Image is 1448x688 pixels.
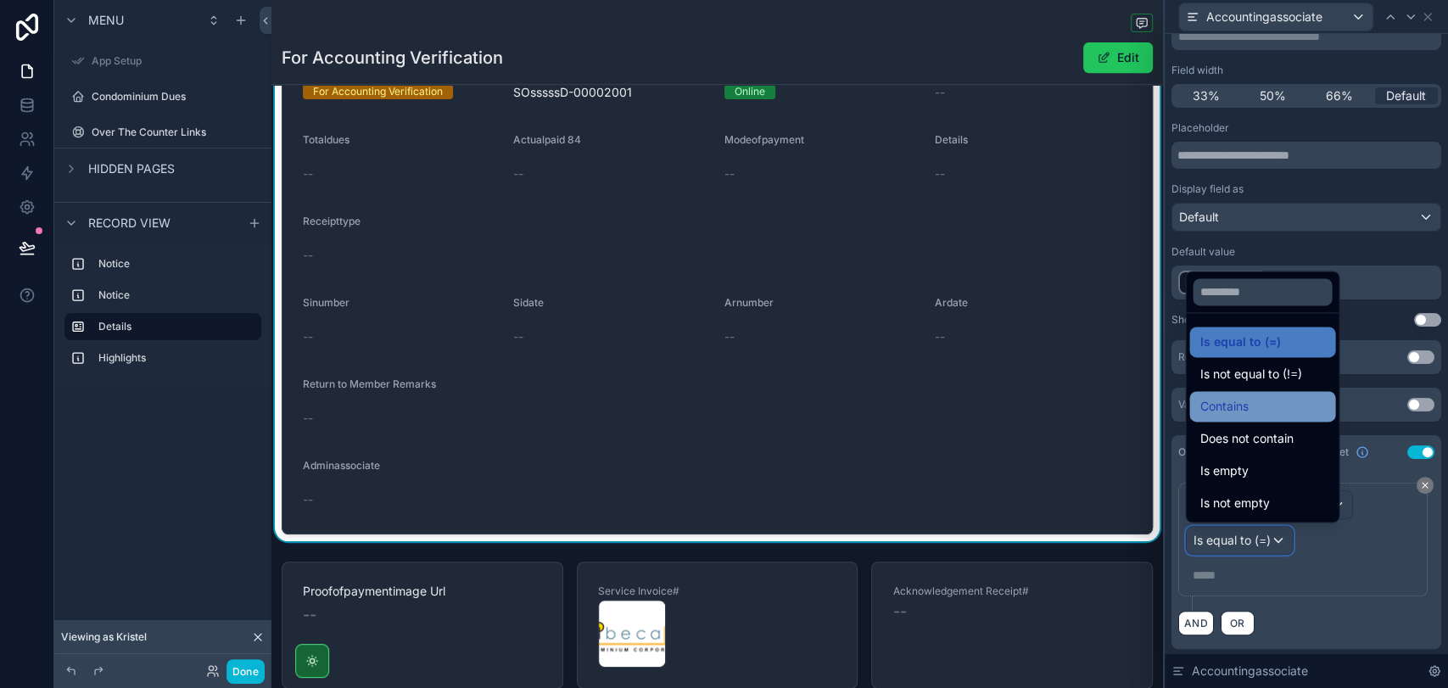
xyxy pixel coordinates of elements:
span: -- [303,410,313,427]
span: -- [724,328,735,345]
span: Return to Member Remarks [303,378,436,390]
span: Is equal to (=) [1199,332,1280,352]
span: Record view [88,215,171,232]
span: -- [935,84,945,101]
a: Over The Counter Links [64,119,261,146]
a: Condominium Dues [64,83,261,110]
span: Adminassociate [303,459,380,472]
div: Online [735,84,765,99]
span: Is empty [1199,461,1248,481]
span: Does not contain [1199,428,1293,449]
span: Details [935,133,968,146]
span: Is not empty [1199,493,1269,513]
span: -- [303,247,313,264]
span: -- [303,328,313,345]
span: Viewing as Kristel [61,630,147,644]
span: Actualpaid 84 [513,133,581,146]
span: -- [513,328,523,345]
span: Menu [88,12,124,29]
label: Notice [98,288,254,302]
span: Receipttype [303,215,361,227]
span: -- [513,165,523,182]
label: Details [98,320,248,333]
span: -- [303,491,313,508]
span: -- [935,328,945,345]
span: Sidate [513,296,544,309]
a: App Setup [64,48,261,75]
span: SOsssssD-00002001 [513,84,710,101]
span: -- [935,165,945,182]
label: Highlights [98,351,254,365]
label: Notice [98,257,254,271]
button: Done [226,659,265,684]
div: For Accounting Verification [313,84,443,99]
span: Ardate [935,296,968,309]
span: Hidden pages [88,160,175,177]
span: Arnumber [724,296,774,309]
span: Contains [1199,396,1248,417]
span: Sinumber [303,296,349,309]
label: Condominium Dues [92,90,258,103]
label: App Setup [92,54,258,68]
span: Modeofpayment [724,133,804,146]
span: -- [303,165,313,182]
label: Over The Counter Links [92,126,258,139]
button: Edit [1083,42,1153,73]
h1: For Accounting Verification [282,46,503,70]
span: -- [724,165,735,182]
div: scrollable content [54,243,271,389]
span: Is not equal to (!=) [1199,364,1301,384]
span: Totaldues [303,133,349,146]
